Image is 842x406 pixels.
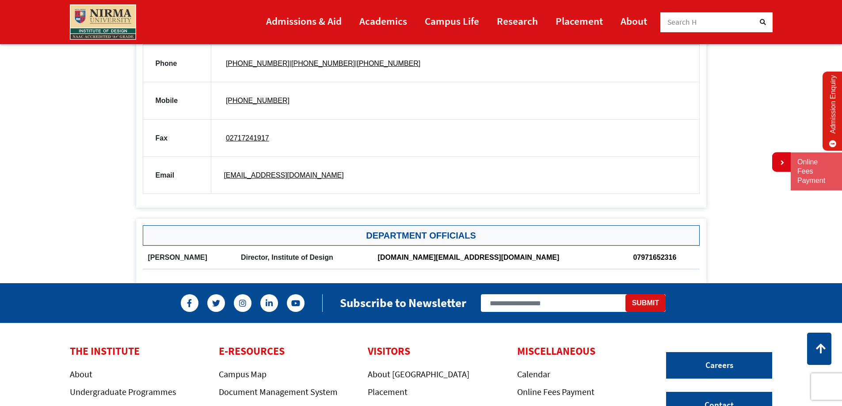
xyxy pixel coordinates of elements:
[156,60,177,67] strong: Phone
[517,368,550,379] a: Calendar
[368,386,408,397] a: Placement
[340,296,466,310] h2: Subscribe to Newsletter
[497,11,538,31] a: Research
[266,11,342,31] a: Admissions & Aid
[236,246,373,269] th: Director, Institute of Design
[291,60,355,67] a: [PHONE_NUMBER]
[556,11,603,31] a: Placement
[211,45,699,82] td: | |
[666,352,772,379] a: Careers
[226,60,290,67] a: [PHONE_NUMBER]
[378,254,560,261] a: [DOMAIN_NAME][EMAIL_ADDRESS][DOMAIN_NAME]
[226,134,269,142] a: 02717241917
[224,171,343,179] a: [EMAIL_ADDRESS][DOMAIN_NAME]
[70,4,136,40] img: main_logo
[219,386,338,397] a: Document Management System
[357,60,420,67] a: [PHONE_NUMBER]
[156,97,178,104] strong: Mobile
[143,246,236,269] th: [PERSON_NAME]
[219,368,267,379] a: Campus Map
[70,386,176,397] a: Undergraduate Programmes
[143,225,700,246] h3: Department Officials
[70,368,92,379] a: About
[425,11,479,31] a: Campus Life
[625,294,666,312] button: Submit
[368,368,469,379] a: About [GEOGRAPHIC_DATA]
[517,386,594,397] a: Online Fees Payment
[156,134,168,142] strong: Fax
[667,17,697,27] span: Search H
[797,158,835,185] a: Online Fees Payment
[226,97,290,104] a: [PHONE_NUMBER]
[621,11,647,31] a: About
[633,254,676,261] a: 07971652316
[359,11,407,31] a: Academics
[156,171,175,179] strong: Email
